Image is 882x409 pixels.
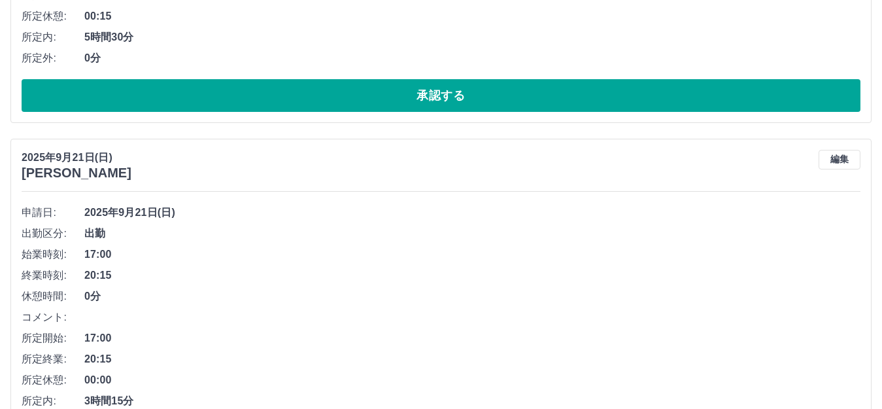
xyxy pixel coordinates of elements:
[84,50,860,66] span: 0分
[22,289,84,304] span: 休憩時間:
[22,79,860,112] button: 承認する
[22,310,84,325] span: コメント:
[84,205,860,221] span: 2025年9月21日(日)
[22,372,84,388] span: 所定休憩:
[84,226,860,241] span: 出勤
[22,393,84,409] span: 所定内:
[84,330,860,346] span: 17:00
[84,9,860,24] span: 00:15
[22,351,84,367] span: 所定終業:
[84,29,860,45] span: 5時間30分
[84,268,860,283] span: 20:15
[84,393,860,409] span: 3時間15分
[22,150,131,166] p: 2025年9月21日(日)
[22,330,84,346] span: 所定開始:
[84,289,860,304] span: 0分
[22,29,84,45] span: 所定内:
[22,205,84,221] span: 申請日:
[22,268,84,283] span: 終業時刻:
[84,372,860,388] span: 00:00
[819,150,860,169] button: 編集
[84,351,860,367] span: 20:15
[22,166,131,181] h3: [PERSON_NAME]
[22,247,84,262] span: 始業時刻:
[22,50,84,66] span: 所定外:
[22,226,84,241] span: 出勤区分:
[84,247,860,262] span: 17:00
[22,9,84,24] span: 所定休憩:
